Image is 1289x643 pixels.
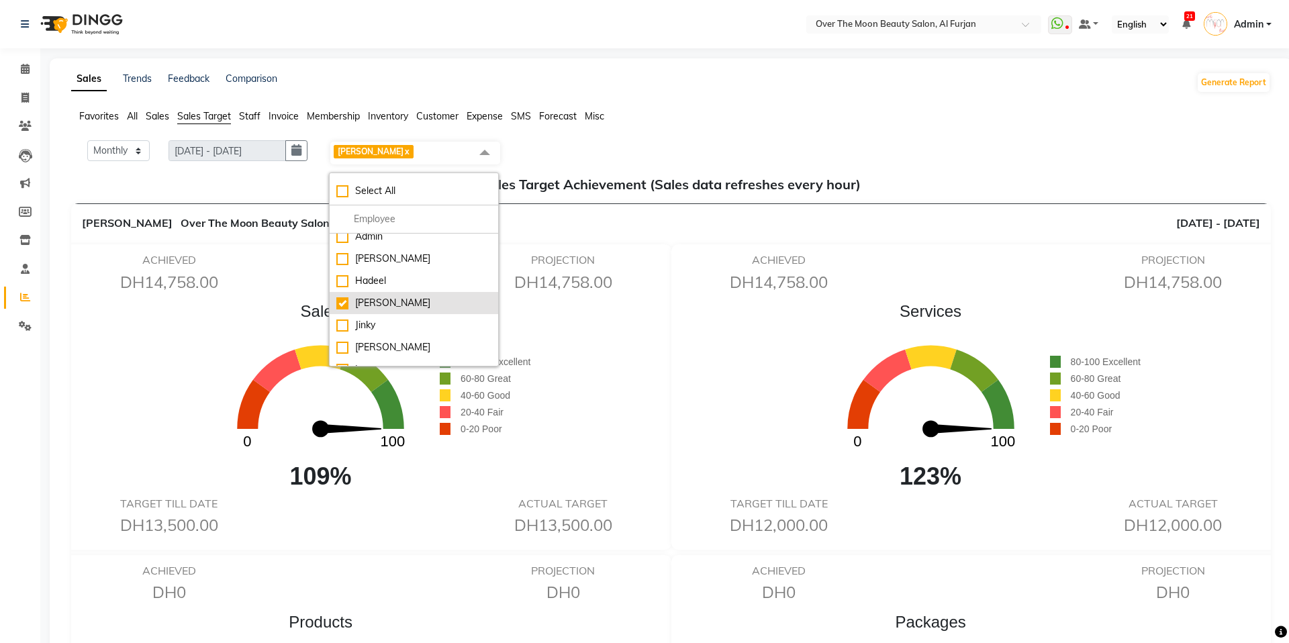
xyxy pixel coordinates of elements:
span: Invoice [269,110,299,122]
text: 0 [243,434,251,450]
span: Staff [239,110,260,122]
h6: PROJECTION [1085,564,1261,577]
span: 0-20 Poor [461,424,502,434]
h6: DH12,000.00 [691,515,867,535]
img: Admin [1204,12,1227,36]
h6: ACHIEVED [691,254,867,266]
a: Trends [123,72,152,85]
input: multiselect-search [336,212,491,226]
span: 109% [201,458,440,495]
h6: PROJECTION [475,254,651,266]
text: 100 [381,434,405,450]
span: Sales [201,299,440,324]
h6: DH0 [475,583,651,602]
h6: TARGET TILL DATE [691,497,867,510]
div: [PERSON_NAME] [336,296,491,310]
span: 21 [1184,11,1195,21]
h5: Sales Target Achievement (Sales data refreshes every hour) [82,177,1260,193]
h6: DH14,758.00 [1085,273,1261,292]
h6: DH13,500.00 [81,515,257,535]
h6: TARGET TILL DATE [81,497,257,510]
span: Sales [146,110,169,122]
a: Sales [71,67,107,91]
span: Sales Target [177,110,231,122]
h6: DH0 [691,583,867,602]
a: x [403,146,410,156]
text: 100 [990,434,1015,450]
input: DD/MM/YYYY-DD/MM/YYYY [169,140,286,161]
span: Favorites [79,110,119,122]
span: Services [812,299,1050,324]
h6: DH14,758.00 [81,273,257,292]
span: Forecast [539,110,577,122]
h6: DH14,758.00 [475,273,651,292]
h6: ACHIEVED [691,564,867,577]
span: 123% [812,458,1050,495]
span: Inventory [368,110,408,122]
span: 80-100 Excellent [1071,356,1141,367]
h6: DH0 [1085,583,1261,602]
div: Select All [336,184,491,198]
span: SMS [511,110,531,122]
h6: DH0 [81,583,257,602]
span: Misc [585,110,604,122]
h6: ACHIEVED [81,254,257,266]
div: Admin [336,230,491,244]
a: 21 [1182,18,1190,30]
button: Generate Report [1198,73,1270,92]
a: Comparison [226,72,277,85]
span: All [127,110,138,122]
span: 20-40 Fair [461,407,504,417]
div: Hadeel [336,274,491,288]
h6: DH13,500.00 [475,515,651,535]
span: [DATE] - [DATE] [1176,215,1260,231]
h6: ACTUAL TARGET [475,497,651,510]
span: [PERSON_NAME] [338,146,403,156]
span: 60-80 Great [461,373,511,384]
span: 40-60 Good [461,390,510,401]
span: Over The Moon Beauty Salon, Al Furjan [181,216,381,230]
span: 60-80 Great [1071,373,1121,384]
span: Admin [1234,17,1263,32]
div: Leen [336,362,491,377]
h6: ACTUAL TARGET [1085,497,1261,510]
h6: DH12,000.00 [1085,515,1261,535]
div: Jinky [336,318,491,332]
span: Packages [812,610,1050,634]
h6: PROJECTION [1085,254,1261,266]
span: Membership [307,110,360,122]
div: [PERSON_NAME] [336,252,491,266]
h6: DH14,758.00 [691,273,867,292]
span: Customer [416,110,459,122]
span: 20-40 Fair [1071,407,1114,417]
span: [PERSON_NAME] [82,216,173,230]
span: 40-60 Good [1071,390,1120,401]
span: Products [201,610,440,634]
a: Feedback [168,72,209,85]
h6: PROJECTION [475,564,651,577]
img: logo [34,5,126,43]
text: 0 [853,434,861,450]
h6: ACHIEVED [81,564,257,577]
span: Expense [467,110,503,122]
div: [PERSON_NAME] [336,340,491,354]
span: 0-20 Poor [1071,424,1112,434]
